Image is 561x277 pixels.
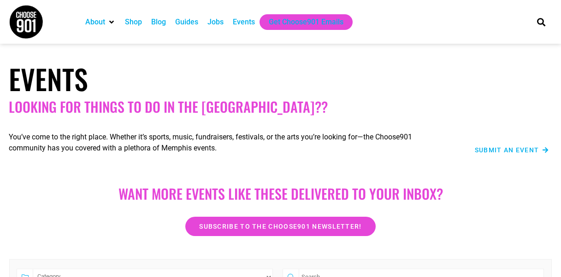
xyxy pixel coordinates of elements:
span: Submit an Event [475,147,539,153]
a: Guides [175,17,198,28]
p: You’ve come to the right place. Whether it’s sports, music, fundraisers, festivals, or the arts y... [9,132,442,154]
a: Jobs [207,17,224,28]
div: About [81,14,120,30]
span: Subscribe to the Choose901 newsletter! [199,223,361,230]
a: Subscribe to the Choose901 newsletter! [185,217,375,236]
a: Shop [125,17,142,28]
a: Events [233,17,255,28]
a: Submit an Event [475,147,549,153]
h1: Events [9,62,553,95]
h2: Want more EVENTS LIKE THESE DELIVERED TO YOUR INBOX? [18,185,543,202]
h2: Looking for things to do in the [GEOGRAPHIC_DATA]?? [9,98,553,115]
nav: Main nav [81,14,521,30]
a: About [85,17,105,28]
div: Search [533,14,549,29]
a: Get Choose901 Emails [269,17,343,28]
a: Blog [151,17,166,28]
